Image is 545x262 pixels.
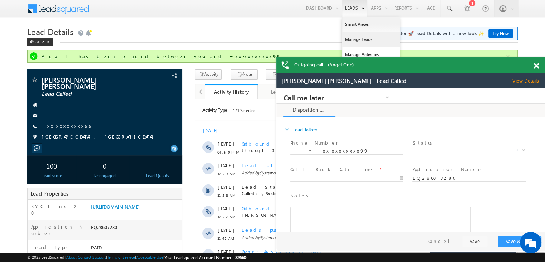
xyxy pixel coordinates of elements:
[118,4,135,21] div: Minimize live chat window
[64,157,78,162] span: System
[27,254,246,261] span: © 2025 LeadSquared | | | | |
[107,255,135,259] a: Terms of Service
[231,69,258,80] button: Note
[46,192,234,198] span: Lead Source changed from to by .
[7,6,99,12] span: Call me later
[46,127,129,134] span: Leads pushed - RYNG
[108,5,118,16] span: Time
[83,71,114,76] span: [DATE] 10:53 AM
[22,41,38,48] span: [DATE]
[29,159,74,172] div: 100
[147,170,162,177] span: System
[135,172,180,179] div: Lead Quality
[12,38,30,47] img: d_60004797649_company_0_60004797649
[36,6,90,17] div: Sales Activity,Email Bounced,Email Link Clicked,Email Marked Spam,Email Opened & 166 more..
[488,29,513,38] a: Try Now
[42,76,138,89] span: [PERSON_NAME] [PERSON_NAME]
[301,109,311,118] span: +50
[46,135,282,141] span: Added by on
[135,159,180,172] div: --
[236,5,269,11] span: View Details
[97,206,130,216] em: Start Chat
[83,157,114,162] span: [DATE] 10:42 AM
[27,38,56,44] a: Back
[70,91,86,97] span: System
[82,172,127,179] div: Disengaged
[71,177,87,183] span: System
[22,50,44,56] span: 04:50 PM
[31,224,83,237] label: Application Number
[89,244,182,254] div: PAID
[240,59,243,65] span: X
[22,200,44,207] span: 09:24 AM
[89,224,182,234] div: EQ28607280
[342,17,400,32] a: Smart Views
[46,156,282,163] span: Added by on
[31,244,68,251] label: Lead Type
[342,32,400,47] a: Manage Leads
[6,5,130,11] span: [PERSON_NAME] [PERSON_NAME] - Lead Called
[46,106,257,118] span: Failed to place a call from [PERSON_NAME] Panda through 07949106827 (Angel+One).
[46,41,109,47] span: Outbound Call
[7,5,115,13] a: Call me later
[7,35,41,48] a: expand_moreLead Talked
[266,69,292,80] button: Task
[136,255,163,259] a: Acceptable Use
[205,84,258,99] a: Activity History
[22,136,44,142] span: 10:42 AM
[111,177,146,183] span: Automation
[46,170,206,183] span: [PERSON_NAME] Panda
[22,192,38,198] span: [DATE]
[7,15,59,28] a: Disposition Form
[136,51,158,58] label: Status
[29,172,74,179] div: Lead Score
[123,8,138,14] div: All Time
[14,104,35,111] label: Notes
[301,45,311,53] span: +50
[164,255,246,260] span: Your Leadsquared Account Number is
[217,192,233,198] span: System
[37,38,120,47] div: Chat with us now
[22,157,44,164] span: 10:42 AM
[66,255,77,259] a: About
[22,149,38,155] span: [DATE]
[46,41,276,54] span: Did not answer a call by [PERSON_NAME] through 07949106827 (Angel+One).
[393,30,513,37] span: Faster 🚀 Lead Details with a new look ✨
[14,51,62,58] label: Phone Number
[83,135,114,141] span: [DATE] 10:42 AM
[46,70,282,77] span: Added by on
[195,69,222,80] button: Activity
[7,28,30,34] div: [DATE]
[22,106,38,112] span: [DATE]
[210,88,252,95] div: Activity History
[38,8,60,14] div: 171 Selected
[14,78,97,85] label: Call Back Date Time
[46,149,129,155] span: Owner Assignment Date
[46,170,206,183] span: Lead Owner changed from to by through .
[22,170,38,177] span: [DATE]
[153,192,167,198] span: Empty
[175,192,206,198] span: buddyloan_int
[22,179,44,185] span: 10:42 AM
[82,159,127,172] div: 0
[22,114,44,121] span: 10:52 AM
[42,90,138,98] span: Lead Called
[22,127,38,134] span: [DATE]
[42,134,157,141] span: [GEOGRAPHIC_DATA], [GEOGRAPHIC_DATA]
[22,84,38,91] span: [DATE]
[22,93,44,99] span: 10:53 AM
[14,119,195,159] div: Rich Text Editor, 40788eee-0fb2-11ec-a811-0adc8a9d82c2__tab1__section1__Notes__Lead__0_lsq-form-m...
[42,123,93,129] a: +xx-xxxxxxxx99
[342,47,400,62] a: Manage Activities
[64,71,78,76] span: System
[235,255,246,260] span: 39660
[46,84,202,97] span: Lead Stage changed from to by through
[31,203,83,216] label: KYC link 2_0
[46,84,202,97] span: Lead Called
[27,26,73,37] span: Lead Details
[110,91,145,97] span: Automation
[136,78,208,85] label: Application Number
[42,53,505,60] div: A call has been placed between you and +xx-xxxxxxxx99
[22,71,44,78] span: 10:53 AM
[27,38,53,46] div: Back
